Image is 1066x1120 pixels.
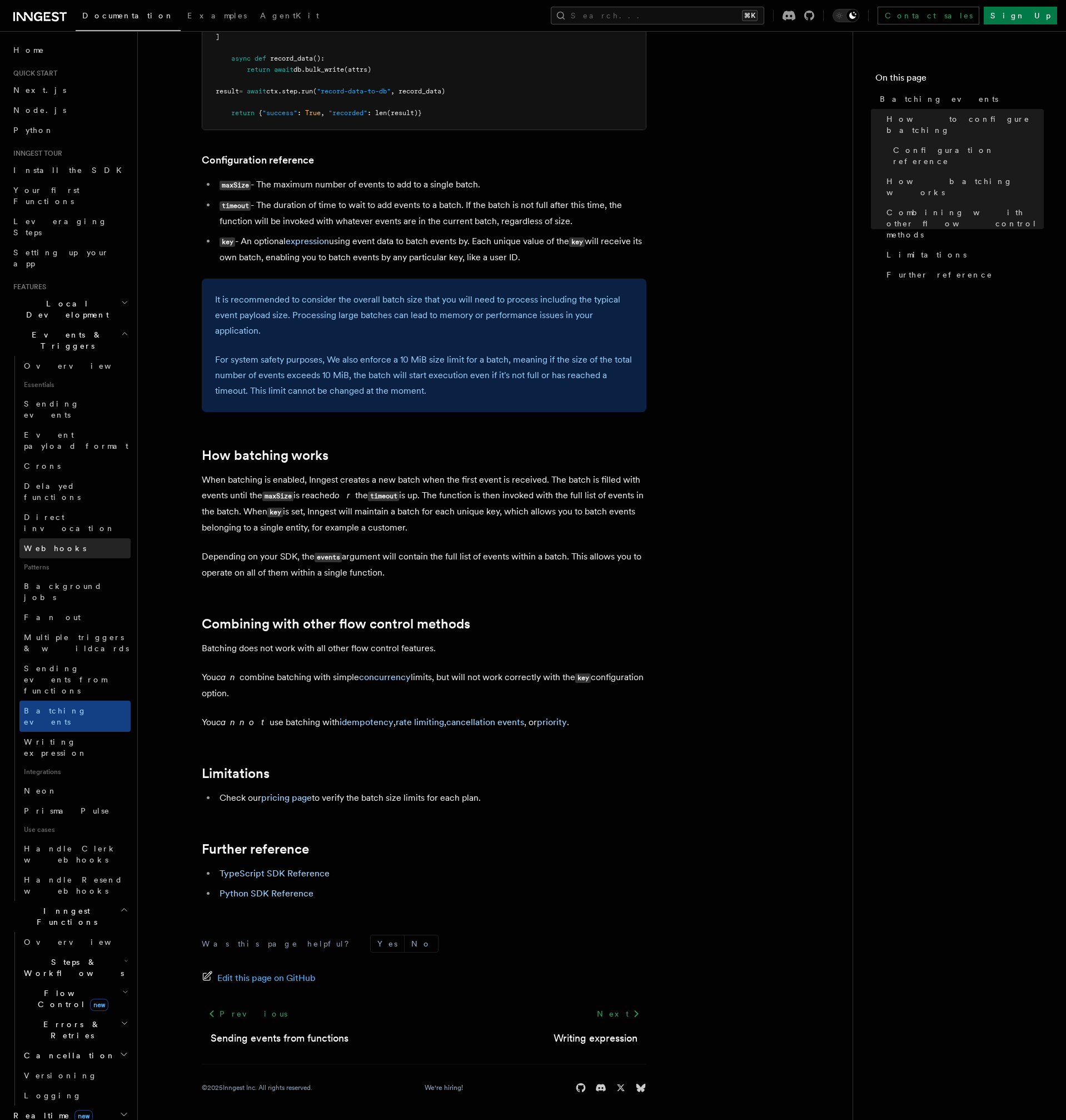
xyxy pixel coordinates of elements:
[24,706,87,726] span: Batching events
[19,763,131,781] span: Integrations
[19,1050,116,1061] span: Cancellation
[24,633,129,653] span: Multiple triggers & wildcards
[266,87,278,95] span: ctx
[13,106,66,115] span: Node.js
[267,508,283,517] code: key
[321,109,325,117] span: ,
[19,627,131,658] a: Multiple triggers & wildcards
[13,166,128,175] span: Install the SDK
[537,717,567,727] a: priority
[886,113,1044,136] span: How to configure batching
[19,356,131,376] a: Overview
[19,376,131,394] span: Essentials
[24,737,87,757] span: Writing expression
[19,507,131,538] a: Direct invocation
[202,641,646,656] p: Batching does not work with all other flow control features.
[19,839,131,870] a: Handle Clerk webhooks
[19,456,131,476] a: Crons
[255,54,266,62] span: def
[24,875,123,895] span: Handle Resend webhooks
[875,71,1044,89] h4: On this page
[19,732,131,763] a: Writing expression
[215,352,633,399] p: For system safety purposes, We also enforce a 10 MiB size limit for a batch, meaning if the size ...
[216,790,646,806] li: Check our to verify the batch size limits for each plan.
[19,821,131,839] span: Use cases
[19,701,131,732] a: Batching events
[82,11,174,20] span: Documentation
[261,792,312,803] a: pricing page
[19,957,124,979] span: Steps & Workflows
[19,1086,131,1106] a: Logging
[297,87,301,95] span: .
[202,616,470,632] a: Combining with other flow control methods
[282,87,297,95] span: step
[9,294,131,325] button: Local Development
[359,672,411,682] a: concurrency
[301,87,313,95] span: run
[9,242,131,274] a: Setting up your app
[24,462,61,470] span: Crons
[19,576,131,607] a: Background jobs
[367,109,371,117] span: :
[24,806,110,815] span: Prisma Pulse
[24,430,128,450] span: Event payload format
[13,86,66,95] span: Next.js
[368,492,399,501] code: timeout
[202,766,270,781] a: Limitations
[24,399,79,419] span: Sending events
[9,80,131,100] a: Next.js
[24,361,138,370] span: Overview
[19,983,131,1014] button: Flow Controlnew
[893,145,1044,167] span: Configuration reference
[19,932,131,952] a: Overview
[260,11,319,20] span: AgentKit
[340,717,393,727] a: idempotency
[24,482,81,502] span: Delayed functions
[19,1019,121,1041] span: Errors & Retries
[19,988,122,1010] span: Flow Control
[886,249,967,260] span: Limitations
[9,120,131,140] a: Python
[9,149,62,158] span: Inngest tour
[24,613,81,622] span: Fan out
[405,935,438,952] button: No
[202,938,357,949] p: Was this page helpful?
[19,538,131,558] a: Webhooks
[9,325,131,356] button: Events & Triggers
[202,152,314,168] a: Configuration reference
[262,109,297,117] span: "success"
[889,140,1044,171] a: Configuration reference
[391,87,445,95] span: , record_data)
[215,292,633,339] p: It is recommended to consider the overall batch size that you will need to process including the ...
[886,269,993,280] span: Further reference
[19,801,131,821] a: Prisma Pulse
[217,970,316,986] span: Edit this page on GitHub
[371,935,404,952] button: Yes
[216,197,646,229] li: - The duration of time to wait to add events to a batch. If the batch is not full after this time...
[9,69,57,78] span: Quick start
[317,87,391,95] span: "record-data-to-db"
[19,658,131,701] a: Sending events from functions
[833,9,859,22] button: Toggle dark mode
[886,207,1044,240] span: Combining with other flow control methods
[24,938,138,946] span: Overview
[216,234,646,265] li: - An optional using event data to batch events by. Each unique value of the will receive its own ...
[13,44,44,56] span: Home
[202,970,316,986] a: Edit this page on GitHub
[9,211,131,242] a: Leveraging Steps
[9,283,46,291] span: Features
[313,54,325,62] span: ():
[742,10,758,21] kbd: ⌘K
[216,177,646,193] li: - The maximum number of events to add to a single batch.
[262,492,293,501] code: maxSize
[247,66,270,73] span: return
[202,549,646,581] p: Depending on your SDK, the argument will contain the full list of events within a batch. This all...
[24,664,107,695] span: Sending events from functions
[882,265,1044,285] a: Further reference
[19,1045,131,1066] button: Cancellation
[328,109,367,117] span: "recorded"
[882,109,1044,140] a: How to configure batching
[305,109,321,117] span: True
[9,905,120,928] span: Inngest Functions
[19,607,131,627] a: Fan out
